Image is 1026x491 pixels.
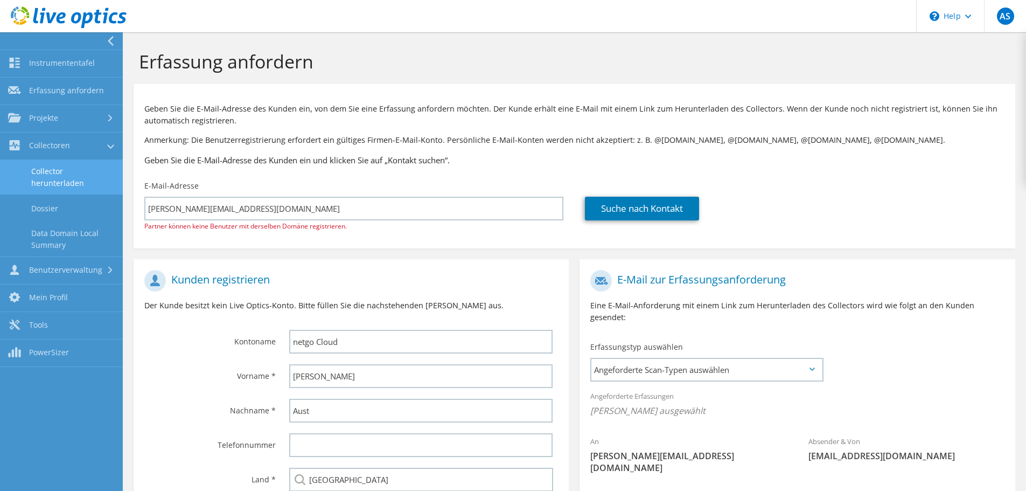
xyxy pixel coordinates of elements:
span: [EMAIL_ADDRESS][DOMAIN_NAME] [808,450,1004,462]
a: Suche nach Kontakt [585,197,699,220]
span: Angeforderte Scan-Typen auswählen [591,359,821,381]
h3: Geben Sie die E-Mail-Adresse des Kunden ein und klicken Sie auf „Kontakt suchen“. [144,154,1004,166]
h1: E-Mail zur Erfassungsanforderung [590,270,999,292]
label: Kontoname [144,330,276,347]
div: An [580,430,797,479]
label: Land * [144,468,276,485]
p: Der Kunde besitzt kein Live Optics-Konto. Bitte füllen Sie die nachstehenden [PERSON_NAME] aus. [144,300,558,312]
svg: \n [930,11,939,21]
label: Vorname * [144,364,276,382]
span: Partner können keine Benutzer mit derselben Domäne registrieren. [144,222,347,231]
label: Erfassungstyp auswählen [590,342,683,352]
div: Absender & Von [798,430,1015,467]
p: Geben Sie die E-Mail-Adresse des Kunden ein, von dem Sie eine Erfassung anfordern möchten. Der Ku... [144,103,1004,127]
div: Angeforderte Erfassungen [580,385,1015,425]
span: AS [997,8,1014,25]
label: Telefonnummer [144,433,276,451]
h1: Kunden registrieren [144,270,553,292]
p: Eine E-Mail-Anforderung mit einem Link zum Herunterladen des Collectors wird wie folgt an den Kun... [590,300,1004,323]
label: E-Mail-Adresse [144,181,199,191]
label: Nachname * [144,399,276,416]
h1: Erfassung anfordern [139,50,1004,73]
span: [PERSON_NAME] ausgewählt [590,405,1004,417]
p: Anmerkung: Die Benutzerregistrierung erfordert ein gültiges Firmen-E-Mail-Konto. Persönliche E-Ma... [144,134,1004,146]
span: [PERSON_NAME][EMAIL_ADDRESS][DOMAIN_NAME] [590,450,786,474]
